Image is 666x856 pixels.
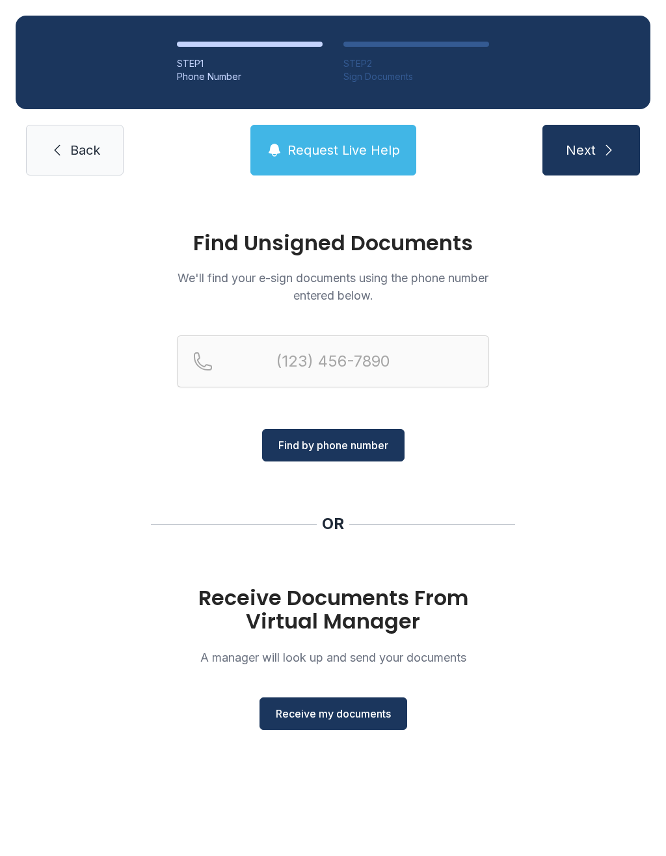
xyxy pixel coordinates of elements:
div: Sign Documents [343,70,489,83]
div: Phone Number [177,70,323,83]
span: Request Live Help [287,141,400,159]
input: Reservation phone number [177,335,489,387]
span: Next [566,141,596,159]
span: Find by phone number [278,437,388,453]
div: STEP 1 [177,57,323,70]
div: OR [322,513,344,534]
span: Back [70,141,100,159]
span: Receive my documents [276,706,391,721]
h1: Find Unsigned Documents [177,233,489,253]
div: STEP 2 [343,57,489,70]
h1: Receive Documents From Virtual Manager [177,586,489,633]
p: A manager will look up and send your documents [177,649,489,666]
p: We'll find your e-sign documents using the phone number entered below. [177,269,489,304]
